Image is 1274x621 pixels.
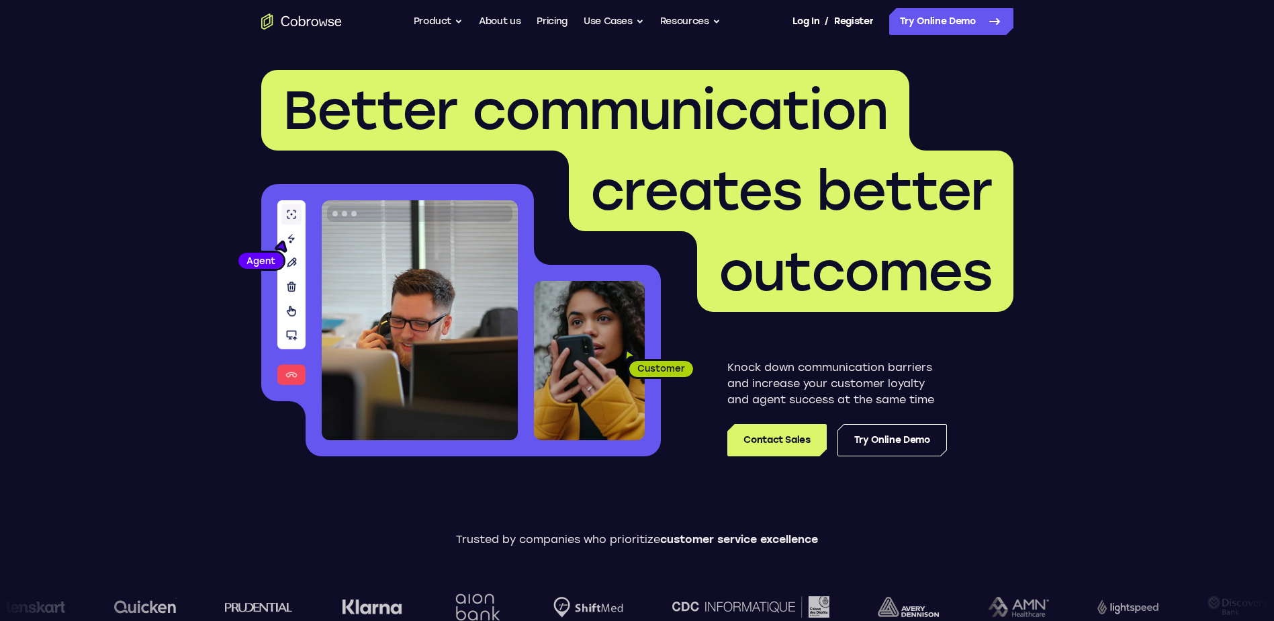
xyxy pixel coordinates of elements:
[225,602,293,612] img: prudential
[792,8,819,35] a: Log In
[414,8,463,35] button: Product
[889,8,1013,35] a: Try Online Demo
[672,596,829,617] img: CDC Informatique
[837,424,947,456] a: Try Online Demo
[553,597,623,618] img: Shiftmed
[719,239,992,304] span: outcomes
[727,360,947,408] p: Knock down communication barriers and increase your customer loyalty and agent success at the sam...
[988,597,1049,618] img: AMN Healthcare
[534,281,645,440] img: A customer holding their phone
[537,8,567,35] a: Pricing
[342,599,402,615] img: Klarna
[834,8,873,35] a: Register
[878,597,939,617] img: avery-dennison
[727,424,826,456] a: Contact Sales
[283,78,888,142] span: Better communication
[590,159,992,223] span: creates better
[479,8,520,35] a: About us
[660,8,721,35] button: Resources
[825,13,829,30] span: /
[660,533,818,546] span: customer service excellence
[261,13,342,30] a: Go to the home page
[322,200,518,440] img: A customer support agent talking on the phone
[584,8,644,35] button: Use Cases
